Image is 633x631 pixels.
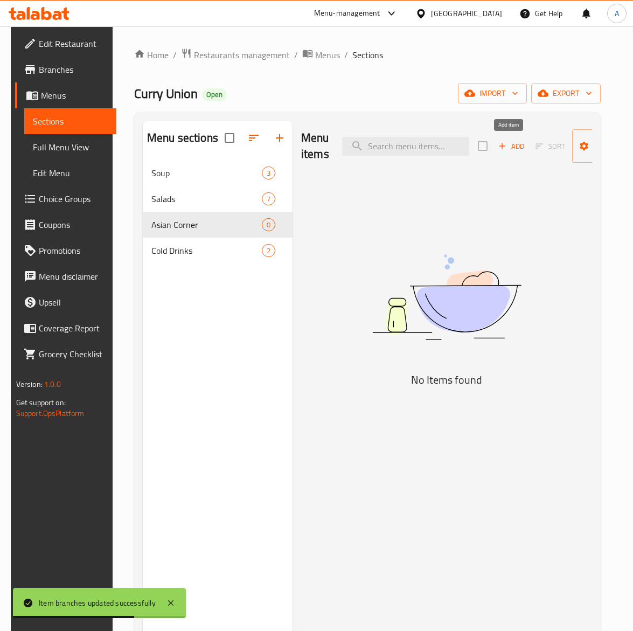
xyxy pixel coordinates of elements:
[134,81,198,106] span: Curry Union
[431,8,502,19] div: [GEOGRAPHIC_DATA]
[39,218,108,231] span: Coupons
[147,130,218,146] h2: Menu sections
[39,192,108,205] span: Choice Groups
[151,218,262,231] span: Asian Corner
[39,348,108,360] span: Grocery Checklist
[262,194,275,204] span: 7
[143,212,293,238] div: Asian Corner0
[15,341,116,367] a: Grocery Checklist
[151,244,262,257] span: Cold Drinks
[33,167,108,179] span: Edit Menu
[194,48,290,61] span: Restaurants management
[16,377,43,391] span: Version:
[39,63,108,76] span: Branches
[181,48,290,62] a: Restaurants management
[342,137,469,156] input: search
[41,89,108,102] span: Menus
[134,48,169,61] a: Home
[143,156,293,268] nav: Menu sections
[262,246,275,256] span: 2
[467,87,518,100] span: import
[151,167,262,179] span: Soup
[15,82,116,108] a: Menus
[134,48,601,62] nav: breadcrumb
[33,115,108,128] span: Sections
[262,218,275,231] div: items
[143,186,293,212] div: Salads7
[352,48,383,61] span: Sections
[615,8,619,19] span: A
[294,48,298,61] li: /
[302,48,340,62] a: Menus
[15,186,116,212] a: Choice Groups
[16,396,66,410] span: Get support on:
[267,125,293,151] button: Add section
[33,141,108,154] span: Full Menu View
[262,167,275,179] div: items
[44,377,61,391] span: 1.0.0
[301,130,329,162] h2: Menu items
[262,168,275,178] span: 3
[24,160,116,186] a: Edit Menu
[528,138,572,155] span: Sort items
[151,192,262,205] span: Salads
[143,160,293,186] div: Soup3
[344,48,348,61] li: /
[262,220,275,230] span: 0
[531,84,601,103] button: export
[312,371,581,389] h5: No Items found
[497,140,526,152] span: Add
[15,289,116,315] a: Upsell
[15,57,116,82] a: Branches
[39,296,108,309] span: Upsell
[39,597,156,609] div: Item branches updated successfully
[315,48,340,61] span: Menus
[312,226,581,369] img: dish.svg
[15,238,116,264] a: Promotions
[15,315,116,341] a: Coverage Report
[262,192,275,205] div: items
[16,406,85,420] a: Support.OpsPlatform
[458,84,527,103] button: import
[39,270,108,283] span: Menu disclaimer
[39,37,108,50] span: Edit Restaurant
[202,88,227,101] div: Open
[540,87,592,100] span: export
[494,138,528,155] button: Add
[15,264,116,289] a: Menu disclaimer
[173,48,177,61] li: /
[39,244,108,257] span: Promotions
[202,90,227,99] span: Open
[24,108,116,134] a: Sections
[15,212,116,238] a: Coupons
[262,244,275,257] div: items
[218,127,241,149] span: Select all sections
[24,134,116,160] a: Full Menu View
[39,322,108,335] span: Coverage Report
[314,7,380,20] div: Menu-management
[15,31,116,57] a: Edit Restaurant
[241,125,267,151] span: Sort sections
[143,238,293,264] div: Cold Drinks2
